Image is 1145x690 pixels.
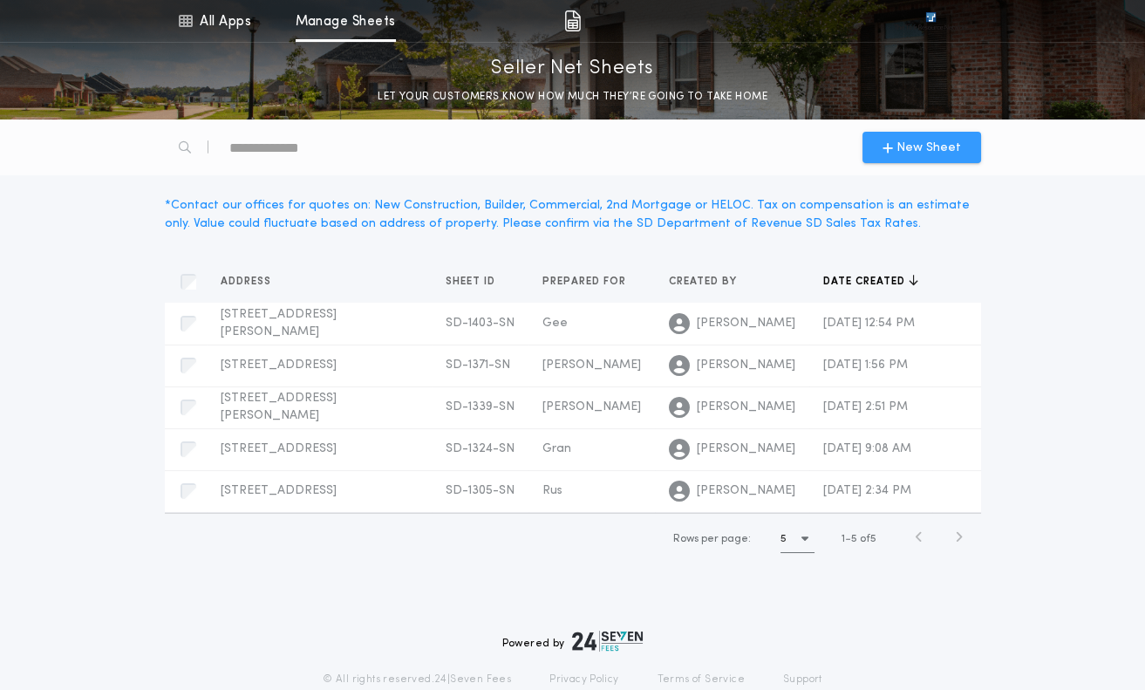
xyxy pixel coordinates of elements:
[221,442,337,455] span: [STREET_ADDRESS]
[823,484,911,497] span: [DATE] 2:34 PM
[697,441,795,458] span: [PERSON_NAME]
[842,534,845,544] span: 1
[894,12,967,30] img: vs-icon
[896,139,961,157] span: New Sheet
[572,631,644,652] img: logo
[697,399,795,416] span: [PERSON_NAME]
[221,484,337,497] span: [STREET_ADDRESS]
[697,482,795,500] span: [PERSON_NAME]
[862,132,981,163] button: New Sheet
[446,273,508,290] button: Sheet ID
[378,88,767,106] p: LET YOUR CUSTOMERS KNOW HOW MUCH THEY’RE GOING TO TAKE HOME
[780,525,814,553] button: 5
[823,400,908,413] span: [DATE] 2:51 PM
[446,359,510,372] span: SD-1371-SN
[221,275,275,289] span: Address
[780,530,787,548] h1: 5
[542,275,630,289] span: Prepared for
[851,534,857,544] span: 5
[446,317,515,330] span: SD-1403-SN
[221,273,284,290] button: Address
[446,275,499,289] span: Sheet ID
[542,484,562,497] span: Rus
[673,534,751,544] span: Rows per page:
[823,317,915,330] span: [DATE] 12:54 PM
[502,631,644,652] div: Powered by
[658,673,745,687] a: Terms of Service
[542,317,568,330] span: Gee
[564,10,581,31] img: img
[823,273,918,290] button: Date created
[669,273,750,290] button: Created by
[549,673,619,687] a: Privacy Policy
[697,315,795,332] span: [PERSON_NAME]
[491,55,654,83] p: Seller Net Sheets
[446,400,515,413] span: SD-1339-SN
[783,673,822,687] a: Support
[542,359,641,372] span: [PERSON_NAME]
[823,275,909,289] span: Date created
[823,442,911,455] span: [DATE] 9:08 AM
[697,357,795,374] span: [PERSON_NAME]
[446,484,515,497] span: SD-1305-SN
[860,531,876,547] span: of 5
[323,673,511,687] p: © All rights reserved. 24|Seven Fees
[823,359,908,372] span: [DATE] 1:56 PM
[221,308,337,338] span: [STREET_ADDRESS][PERSON_NAME]
[165,196,981,233] div: * Contact our offices for quotes on: New Construction, Builder, Commercial, 2nd Mortgage or HELOC...
[221,392,337,422] span: [STREET_ADDRESS][PERSON_NAME]
[221,359,337,372] span: [STREET_ADDRESS]
[669,275,740,289] span: Created by
[542,442,571,455] span: Gran
[542,400,641,413] span: [PERSON_NAME]
[446,442,515,455] span: SD-1324-SN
